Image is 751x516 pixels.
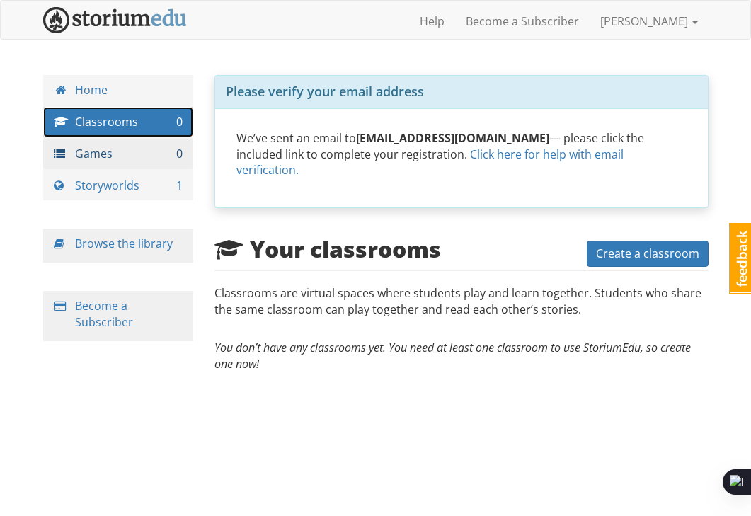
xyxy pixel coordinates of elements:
a: Browse the library [75,236,173,251]
a: Classrooms 0 [43,107,194,137]
p: We’ve sent an email to — please click the included link to complete your registration. [236,130,687,179]
span: 1 [176,178,183,194]
a: Help [409,4,455,39]
a: [PERSON_NAME] [590,4,709,39]
a: Click here for help with email verification. [236,147,624,178]
a: Storyworlds 1 [43,171,194,201]
a: Games 0 [43,139,194,169]
span: Create a classroom [596,246,699,261]
strong: [EMAIL_ADDRESS][DOMAIN_NAME] [356,130,549,146]
p: Classrooms are virtual spaces where students play and learn together. Students who share the same... [214,285,709,332]
button: Create a classroom [587,241,709,267]
img: StoriumEDU [43,7,187,33]
a: Home [43,75,194,105]
a: Become a Subscriber [75,298,133,330]
span: 0 [176,114,183,130]
span: 0 [176,146,183,162]
h2: Your classrooms [214,236,441,261]
a: Become a Subscriber [455,4,590,39]
em: You don’t have any classrooms yet. You need at least one classroom to use StoriumEdu, so create o... [214,340,691,372]
span: Please verify your email address [226,83,424,100]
